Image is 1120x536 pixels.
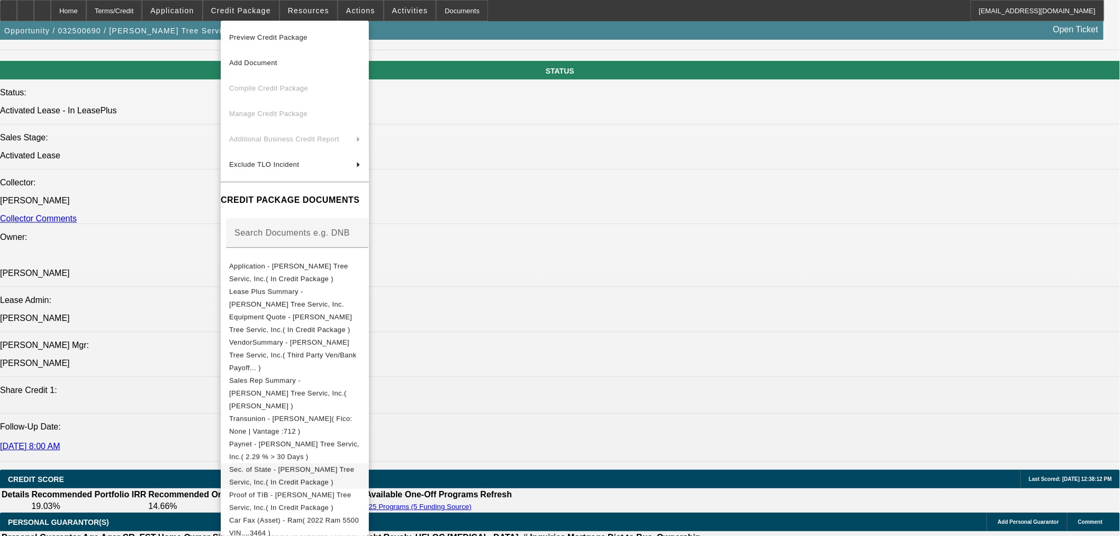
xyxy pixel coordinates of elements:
span: Sec. of State - [PERSON_NAME] Tree Servic, Inc.( In Credit Package ) [229,465,354,486]
button: Paynet - Tabor Tree Servic, Inc.( 2.29 % > 30 Days ) [221,437,369,463]
span: Equipment Quote - [PERSON_NAME] Tree Servic, Inc.( In Credit Package ) [229,312,352,333]
span: Add Document [229,59,277,67]
button: Sec. of State - Tabor Tree Servic, Inc.( In Credit Package ) [221,463,369,488]
button: Lease Plus Summary - Tabor Tree Servic, Inc. [221,285,369,310]
span: Application - [PERSON_NAME] Tree Servic, Inc.( In Credit Package ) [229,262,348,282]
button: Transunion - Dobel, Riley( Fico: None | Vantage :712 ) [221,412,369,437]
button: Proof of TIB - Tabor Tree Servic, Inc.( In Credit Package ) [221,488,369,514]
span: VendorSummary - [PERSON_NAME] Tree Servic, Inc.( Third Party Ven/Bank Payoff... ) [229,338,357,371]
button: Application - Tabor Tree Servic, Inc.( In Credit Package ) [221,260,369,285]
span: Preview Credit Package [229,33,308,41]
span: Exclude TLO Incident [229,160,299,168]
span: Lease Plus Summary - [PERSON_NAME] Tree Servic, Inc. [229,287,344,308]
span: Sales Rep Summary - [PERSON_NAME] Tree Servic, Inc.( [PERSON_NAME] ) [229,376,347,409]
button: Equipment Quote - Tabor Tree Servic, Inc.( In Credit Package ) [221,310,369,336]
button: VendorSummary - Tabor Tree Servic, Inc.( Third Party Ven/Bank Payoff... ) [221,336,369,374]
span: Paynet - [PERSON_NAME] Tree Servic, Inc.( 2.29 % > 30 Days ) [229,440,359,460]
h4: CREDIT PACKAGE DOCUMENTS [221,194,369,207]
span: Transunion - [PERSON_NAME]( Fico: None | Vantage :712 ) [229,414,353,435]
span: Proof of TIB - [PERSON_NAME] Tree Servic, Inc.( In Credit Package ) [229,490,351,511]
mat-label: Search Documents e.g. DNB [234,228,350,237]
button: Sales Rep Summary - Tabor Tree Servic, Inc.( Rahlfs, Thomas ) [221,374,369,412]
